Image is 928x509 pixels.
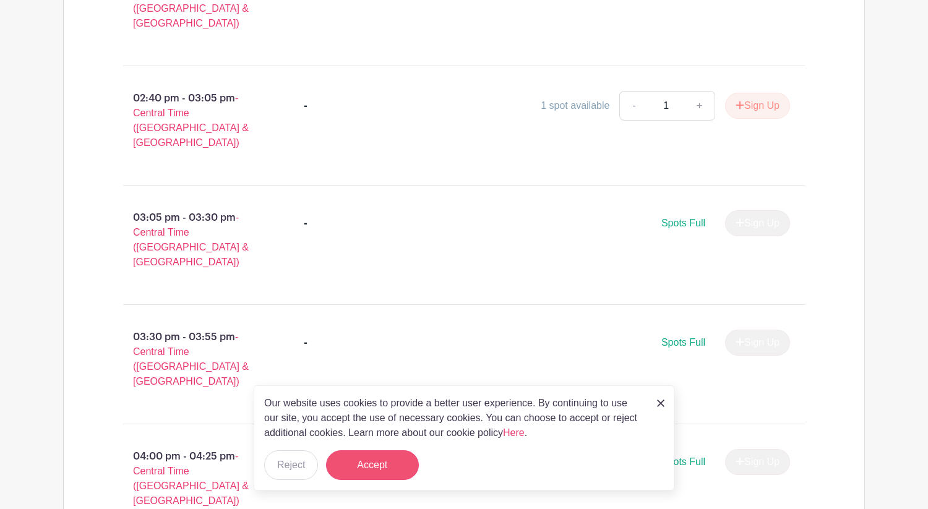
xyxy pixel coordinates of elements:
[304,216,307,231] div: -
[103,325,284,394] p: 03:30 pm - 03:55 pm
[619,91,648,121] a: -
[103,86,284,155] p: 02:40 pm - 03:05 pm
[264,450,318,480] button: Reject
[133,212,249,267] span: - Central Time ([GEOGRAPHIC_DATA] & [GEOGRAPHIC_DATA])
[133,93,249,148] span: - Central Time ([GEOGRAPHIC_DATA] & [GEOGRAPHIC_DATA])
[503,427,525,438] a: Here
[133,451,249,506] span: - Central Time ([GEOGRAPHIC_DATA] & [GEOGRAPHIC_DATA])
[264,396,644,440] p: Our website uses cookies to provide a better user experience. By continuing to use our site, you ...
[684,91,715,121] a: +
[541,98,609,113] div: 1 spot available
[661,218,705,228] span: Spots Full
[103,205,284,275] p: 03:05 pm - 03:30 pm
[326,450,419,480] button: Accept
[725,93,790,119] button: Sign Up
[661,456,705,467] span: Spots Full
[661,337,705,348] span: Spots Full
[133,331,249,387] span: - Central Time ([GEOGRAPHIC_DATA] & [GEOGRAPHIC_DATA])
[657,400,664,407] img: close_button-5f87c8562297e5c2d7936805f587ecaba9071eb48480494691a3f1689db116b3.svg
[304,98,307,113] div: -
[304,335,307,350] div: -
